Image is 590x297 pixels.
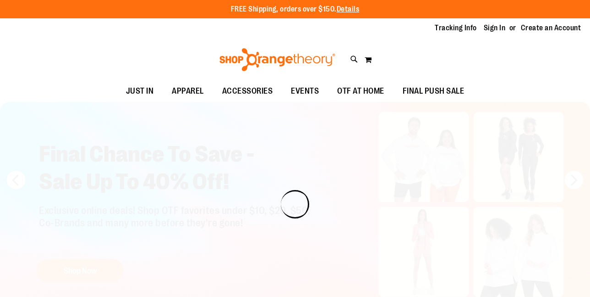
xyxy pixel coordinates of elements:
[117,81,163,102] a: JUST IN
[403,81,464,101] span: FINAL PUSH SALE
[328,81,393,102] a: OTF AT HOME
[521,23,581,33] a: Create an Account
[172,81,204,101] span: APPAREL
[484,23,506,33] a: Sign In
[218,48,337,71] img: Shop Orangetheory
[337,5,360,13] a: Details
[163,81,213,102] a: APPAREL
[126,81,154,101] span: JUST IN
[291,81,319,101] span: EVENTS
[231,4,360,15] p: FREE Shipping, orders over $150.
[435,23,477,33] a: Tracking Info
[337,81,384,101] span: OTF AT HOME
[213,81,282,102] a: ACCESSORIES
[282,81,328,102] a: EVENTS
[222,81,273,101] span: ACCESSORIES
[393,81,474,102] a: FINAL PUSH SALE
